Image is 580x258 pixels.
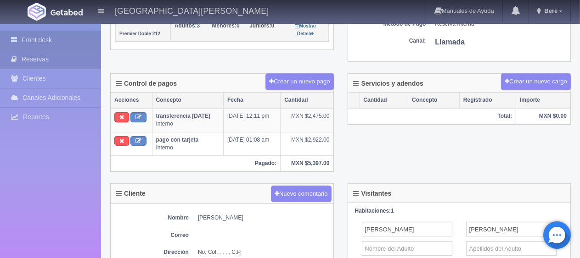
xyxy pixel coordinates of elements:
input: Apellidos del Adulto [466,222,557,236]
b: pago con tarjeta [156,137,199,143]
th: MXN $0.00 [516,108,570,124]
th: Cantidad [360,93,408,108]
img: Getabed [28,3,46,21]
th: Total: [348,108,516,124]
strong: Habitaciones: [355,208,391,214]
img: Getabed [51,9,83,16]
span: Bere [542,7,557,14]
dd: Reserva Interna [435,20,566,28]
span: 0 [212,22,240,29]
button: Crear un nuevo cargo [501,73,571,90]
div: 1 [355,207,564,215]
dt: Canal: [353,37,426,45]
strong: Adultos: [175,22,197,29]
b: Llamada [435,38,465,46]
h4: Control de pagos [116,80,177,87]
dt: Método de Pago [353,20,426,28]
dd: No, Col. , , , , C.P. [198,248,329,256]
td: Interno [152,132,224,155]
h4: [GEOGRAPHIC_DATA][PERSON_NAME] [115,5,269,16]
button: Nuevo comentario [271,186,332,203]
th: Concepto [152,93,224,108]
span: 3 [175,22,200,29]
td: [DATE] 12:11 pm [224,108,281,132]
input: Nombre del Adulto [362,241,452,256]
th: Concepto [408,93,460,108]
strong: Juniors: [249,22,271,29]
button: Crear un nuevo pago [265,73,333,90]
h4: Servicios y adendos [354,80,423,87]
th: Fecha [224,93,281,108]
th: MXN $5,397.00 [281,155,333,171]
td: MXN $2,475.00 [281,108,333,132]
small: Premier Doble 212 [119,31,160,36]
h4: Visitantes [354,190,392,197]
th: Importe [516,93,570,108]
dt: Correo [115,231,189,239]
strong: Menores: [212,22,237,29]
input: Nombre del Adulto [362,222,452,236]
td: MXN $2,922.00 [281,132,333,155]
th: Acciones [111,93,152,108]
b: transferencia [DATE] [156,113,210,119]
th: Cantidad [281,93,333,108]
dt: Dirección [115,248,189,256]
h4: Cliente [116,190,146,197]
dt: Nombre [115,214,189,222]
th: Pagado: [111,155,281,171]
input: Apellidos del Adulto [466,241,557,256]
dd: [PERSON_NAME] [198,214,329,222]
th: Registrado [459,93,516,108]
span: 0 [249,22,274,29]
td: Interno [152,108,224,132]
td: [DATE] 01:08 am [224,132,281,155]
